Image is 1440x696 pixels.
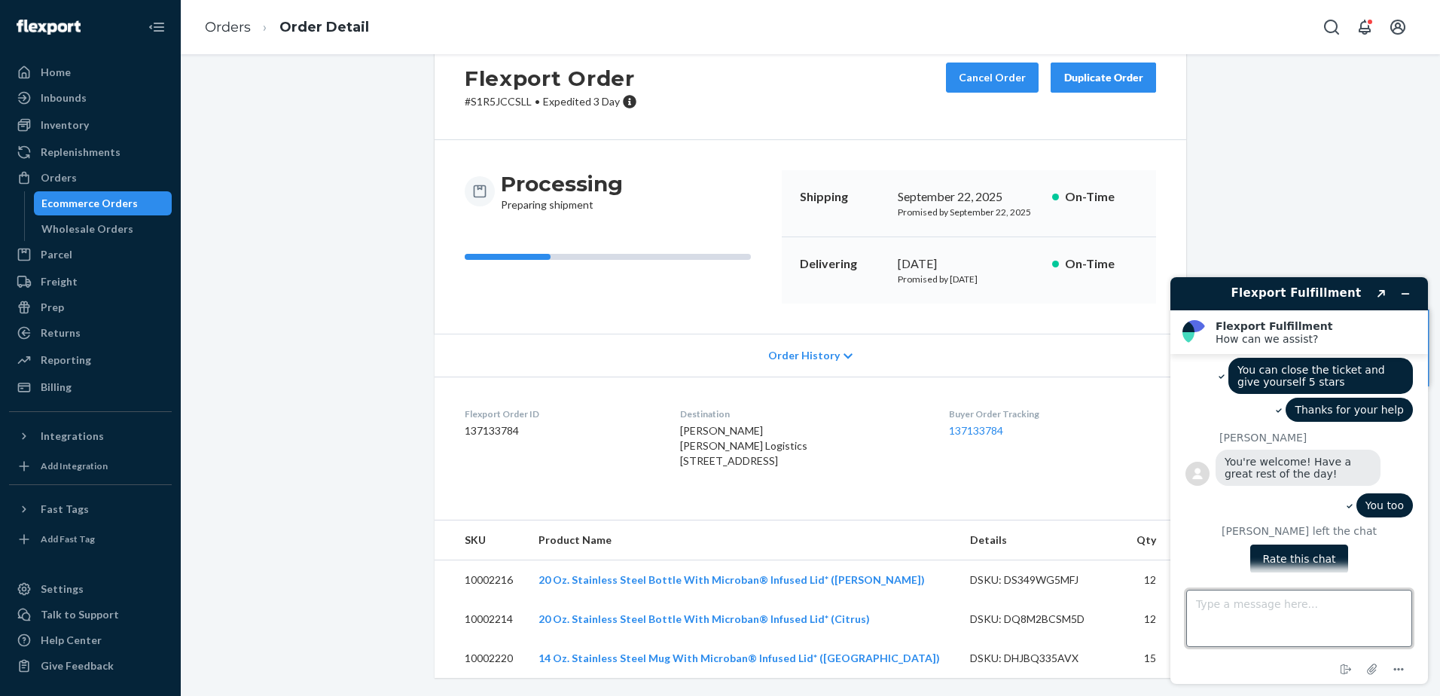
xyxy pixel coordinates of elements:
[41,274,78,289] div: Freight
[1063,70,1143,85] div: Duplicate Order
[41,118,89,133] div: Inventory
[1316,12,1347,42] button: Open Search Box
[1065,188,1138,206] p: On-Time
[41,459,108,472] div: Add Integration
[1051,63,1156,93] button: Duplicate Order
[34,191,172,215] a: Ecommerce Orders
[9,603,172,627] button: Talk to Support
[538,652,940,664] a: 14 Oz. Stainless Steel Mug With Microban® Infused Lid* ([GEOGRAPHIC_DATA])
[9,497,172,521] button: Fast Tags
[435,560,526,600] td: 10002216
[435,639,526,678] td: 10002220
[41,353,91,368] div: Reporting
[41,582,84,597] div: Settings
[9,60,172,84] a: Home
[193,5,381,50] ol: breadcrumbs
[41,300,64,315] div: Prep
[526,520,958,560] th: Product Name
[898,255,1040,273] div: [DATE]
[1158,265,1440,696] iframe: Find more information here
[41,502,89,517] div: Fast Tags
[1124,560,1186,600] td: 12
[1383,12,1413,42] button: Open account menu
[41,90,87,105] div: Inbounds
[9,113,172,137] a: Inventory
[9,270,172,294] a: Freight
[41,607,119,622] div: Talk to Support
[17,20,81,35] img: Flexport logo
[800,188,886,206] p: Shipping
[501,170,623,212] div: Preparing shipment
[41,221,133,237] div: Wholesale Orders
[949,424,1003,437] a: 137133784
[898,188,1040,206] div: September 22, 2025
[41,658,114,673] div: Give Feedback
[768,348,840,363] span: Order History
[41,325,81,340] div: Returns
[41,170,77,185] div: Orders
[898,273,1040,285] p: Promised by [DATE]
[465,94,637,109] p: # S1R5JCCSLL
[9,628,172,652] a: Help Center
[800,255,886,273] p: Delivering
[41,247,72,262] div: Parcel
[970,651,1112,666] div: DSKU: DHJBQ335AVX
[465,408,656,420] dt: Flexport Order ID
[970,572,1112,588] div: DSKU: DS349WG5MFJ
[9,424,172,448] button: Integrations
[9,454,172,478] a: Add Integration
[465,63,637,94] h2: Flexport Order
[279,19,369,35] a: Order Detail
[1124,639,1186,678] td: 15
[41,65,71,80] div: Home
[1124,600,1186,639] td: 12
[41,429,104,444] div: Integrations
[9,348,172,372] a: Reporting
[1350,12,1380,42] button: Open notifications
[205,19,251,35] a: Orders
[680,424,807,467] span: [PERSON_NAME] [PERSON_NAME] Logistics [STREET_ADDRESS]
[41,633,102,648] div: Help Center
[9,654,172,678] button: Give Feedback
[9,321,172,345] a: Returns
[970,612,1112,627] div: DSKU: DQ8M2BCSM5D
[435,600,526,639] td: 10002214
[41,196,138,211] div: Ecommerce Orders
[435,520,526,560] th: SKU
[9,243,172,267] a: Parcel
[958,520,1124,560] th: Details
[33,11,64,24] span: Chat
[41,380,72,395] div: Billing
[535,95,540,108] span: •
[898,206,1040,218] p: Promised by September 22, 2025
[9,140,172,164] a: Replenishments
[34,217,172,241] a: Wholesale Orders
[465,423,656,438] dd: 137133784
[9,375,172,399] a: Billing
[538,573,925,586] a: 20 Oz. Stainless Steel Bottle With Microban® Infused Lid* ([PERSON_NAME])
[9,166,172,190] a: Orders
[9,577,172,601] a: Settings
[41,533,95,545] div: Add Fast Tag
[142,12,172,42] button: Close Navigation
[9,86,172,110] a: Inbounds
[946,63,1039,93] button: Cancel Order
[538,612,870,625] a: 20 Oz. Stainless Steel Bottle With Microban® Infused Lid* (Citrus)
[680,408,924,420] dt: Destination
[1065,255,1138,273] p: On-Time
